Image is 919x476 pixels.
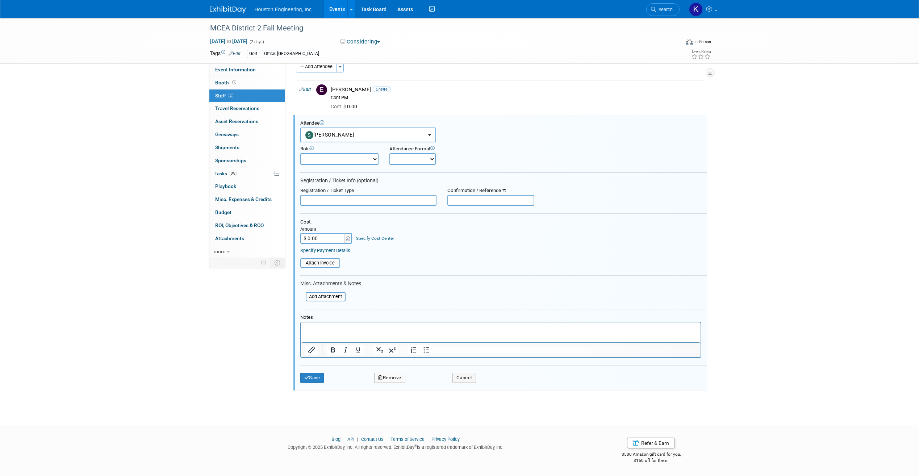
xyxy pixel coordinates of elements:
a: Attachments [209,232,285,245]
span: ROI, Objectives & ROO [215,222,264,228]
img: ExhibitDay [210,6,246,13]
a: Search [646,3,680,16]
span: Tasks [214,171,237,176]
img: Format-Inperson.png [686,39,693,45]
a: Specify Payment Details [300,248,350,253]
button: Bullet list [420,345,433,355]
a: Staff2 [209,89,285,102]
button: Add Attendee [296,61,337,72]
span: Onsite [373,87,390,92]
span: | [355,437,360,442]
button: Subscript [373,345,386,355]
img: Kendra Jensen [689,3,703,16]
button: Cancel [452,373,476,383]
span: (2 days) [249,39,264,44]
a: Playbook [209,180,285,193]
div: Misc. Attachments & Notes [300,280,707,287]
span: Budget [215,209,231,215]
button: Insert/edit link [305,345,318,355]
img: E.jpg [316,84,327,95]
div: Attendee [300,120,707,126]
a: Refer & Earn [627,438,675,448]
span: Houston Engineering, Inc. [255,7,313,12]
a: Budget [209,206,285,219]
span: Search [656,7,673,12]
span: | [342,437,346,442]
a: Booth [209,76,285,89]
div: Event Rating [691,50,711,53]
div: $150 off for them. [593,458,710,464]
span: 0.00 [331,104,360,109]
span: [DATE] [DATE] [210,38,248,45]
div: Registration / Ticket Info (optional) [300,178,707,184]
button: Considering [338,38,383,46]
div: Role [300,146,379,152]
span: to [225,38,232,44]
div: MCEA District 2 Fall Meeting [208,22,669,35]
span: Asset Reservations [215,118,258,124]
a: Giveaways [209,128,285,141]
a: Edit [229,51,241,56]
div: Event Format [637,38,711,49]
a: API [347,437,354,442]
button: Superscript [386,345,398,355]
div: Conf PM [331,95,701,101]
span: Booth not reserved yet [231,80,238,85]
a: Specify Cost Center [356,236,394,241]
button: Numbered list [408,345,420,355]
button: Underline [352,345,364,355]
a: more [209,245,285,258]
span: [PERSON_NAME] [305,132,355,138]
span: Playbook [215,183,236,189]
iframe: Rich Text Area [301,322,701,342]
span: Event Information [215,67,256,72]
a: Asset Reservations [209,115,285,128]
a: Blog [331,437,341,442]
span: Misc. Expenses & Credits [215,196,272,202]
button: Bold [327,345,339,355]
span: Giveaways [215,131,239,137]
div: $500 Amazon gift card for you, [593,447,710,463]
span: 2 [228,93,233,98]
button: Save [300,373,324,383]
button: Remove [374,373,405,383]
div: In-Person [694,39,711,45]
span: Attachments [215,235,244,241]
a: Misc. Expenses & Credits [209,193,285,206]
a: Contact Us [361,437,384,442]
span: | [426,437,430,442]
div: [PERSON_NAME] [331,86,701,93]
span: Shipments [215,145,239,150]
div: Attendance Format [389,146,483,152]
div: Notes [300,314,701,321]
div: Office: [GEOGRAPHIC_DATA] [262,50,321,58]
span: | [385,437,389,442]
div: Cost: [300,219,707,225]
a: Tasks0% [209,167,285,180]
a: ROI, Objectives & ROO [209,219,285,232]
a: Privacy Policy [431,437,460,442]
div: Confirmation / Reference #: [447,188,534,194]
span: Travel Reservations [215,105,259,111]
span: more [214,249,225,254]
div: Copyright © 2025 ExhibitDay, Inc. All rights reserved. ExhibitDay is a registered trademark of Ex... [210,442,582,451]
a: Sponsorships [209,154,285,167]
span: Booth [215,80,238,85]
td: Personalize Event Tab Strip [258,258,270,267]
div: Golf [247,50,259,58]
div: Amount [300,226,353,233]
span: Cost: $ [331,104,347,109]
button: Italic [339,345,352,355]
td: Toggle Event Tabs [270,258,285,267]
button: [PERSON_NAME] [300,128,436,142]
div: Registration / Ticket Type [300,188,436,194]
a: Shipments [209,141,285,154]
span: Staff [215,93,233,99]
a: Edit [299,87,311,92]
td: Tags [210,50,241,58]
sup: ® [414,444,417,448]
a: Terms of Service [390,437,425,442]
a: Event Information [209,63,285,76]
span: 0% [229,171,237,176]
